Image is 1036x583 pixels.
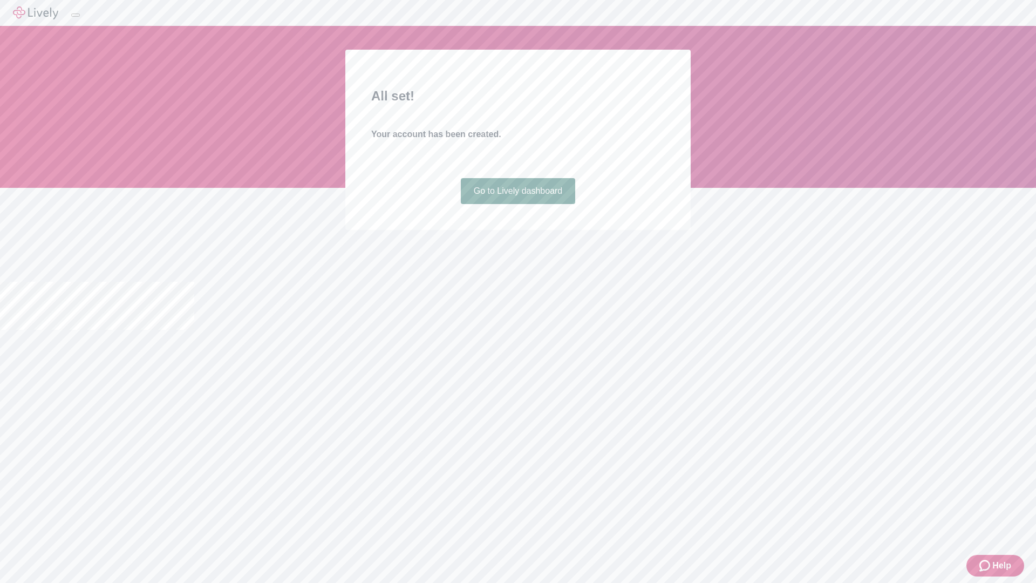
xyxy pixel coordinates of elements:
[966,555,1024,577] button: Zendesk support iconHelp
[371,128,665,141] h4: Your account has been created.
[71,13,80,17] button: Log out
[979,559,992,572] svg: Zendesk support icon
[371,86,665,106] h2: All set!
[992,559,1011,572] span: Help
[461,178,576,204] a: Go to Lively dashboard
[13,6,58,19] img: Lively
